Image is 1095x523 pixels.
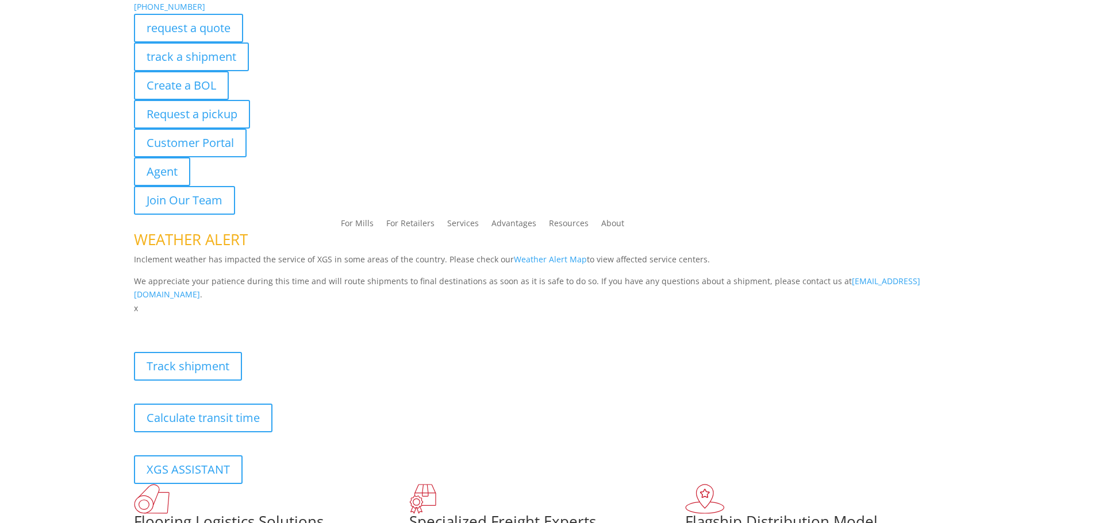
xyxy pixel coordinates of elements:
a: Request a pickup [134,100,250,129]
p: Inclement weather has impacted the service of XGS in some areas of the country. Please check our ... [134,253,962,274]
a: Resources [549,219,589,232]
a: request a quote [134,14,243,42]
a: Join Our Team [134,186,235,215]
p: We appreciate your patience during this time and will route shipments to final destinations as so... [134,274,962,302]
img: xgs-icon-total-supply-chain-intelligence-red [134,484,170,514]
a: track a shipment [134,42,249,71]
a: Calculate transit time [134,404,272,432]
a: Services [447,219,479,232]
a: For Retailers [386,219,435,232]
a: Create a BOL [134,71,229,100]
a: Weather Alert Map [514,254,587,265]
a: Customer Portal [134,129,247,157]
span: WEATHER ALERT [134,229,248,250]
p: x [134,301,962,315]
a: XGS ASSISTANT [134,455,243,484]
a: Advantages [491,219,536,232]
img: xgs-icon-flagship-distribution-model-red [685,484,725,514]
a: For Mills [341,219,374,232]
a: About [601,219,624,232]
b: Visibility, transparency, and control for your entire supply chain. [134,317,390,328]
a: [PHONE_NUMBER] [134,1,205,12]
a: Track shipment [134,352,242,381]
img: xgs-icon-focused-on-flooring-red [409,484,436,514]
a: Agent [134,157,190,186]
